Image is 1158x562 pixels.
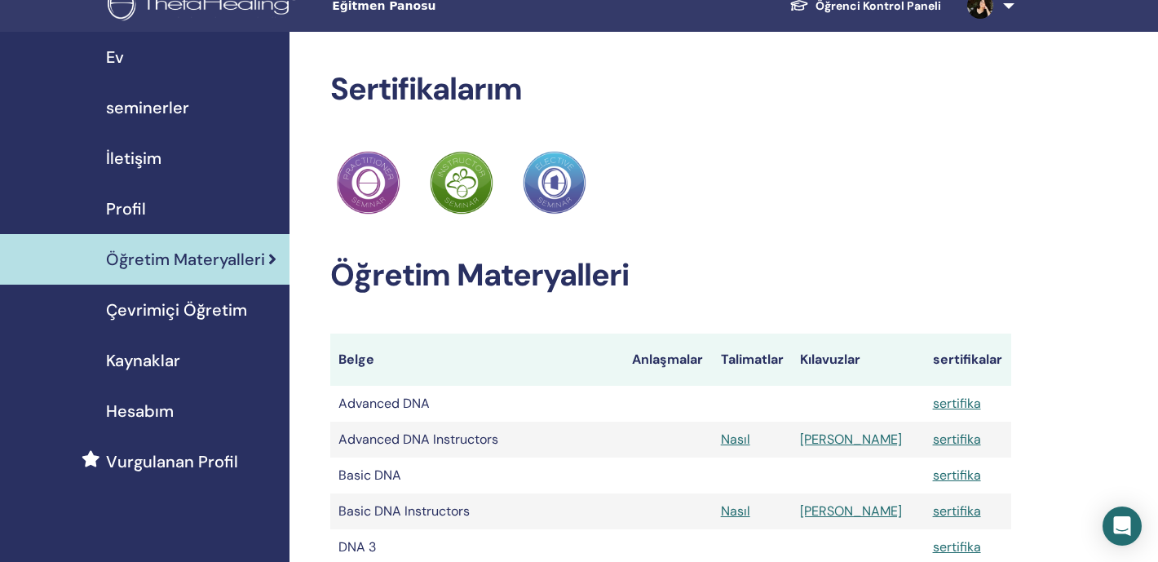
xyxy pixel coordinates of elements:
span: Çevrimiçi Öğretim [106,298,247,322]
span: Vurgulanan Profil [106,449,238,474]
a: sertifika [933,431,981,448]
h2: Öğretim Materyalleri [330,257,1011,294]
a: [PERSON_NAME] [800,502,902,520]
th: Belge [330,334,624,386]
th: sertifikalar [925,334,1011,386]
span: İletişim [106,146,161,170]
img: Practitioner [523,151,586,215]
td: Advanced DNA [330,386,624,422]
h2: Sertifikalarım [330,71,1011,108]
a: sertifika [933,502,981,520]
a: sertifika [933,395,981,412]
a: Nasıl [721,502,750,520]
td: Advanced DNA Instructors [330,422,624,458]
a: [PERSON_NAME] [800,431,902,448]
img: Practitioner [337,151,400,215]
span: Öğretim Materyalleri [106,247,265,272]
img: Practitioner [430,151,493,215]
span: Kaynaklar [106,348,180,373]
a: sertifika [933,538,981,555]
span: seminerler [106,95,189,120]
th: Anlaşmalar [624,334,713,386]
th: Kılavuzlar [792,334,924,386]
div: Open Intercom Messenger [1103,507,1142,546]
th: Talimatlar [713,334,792,386]
span: Profil [106,197,146,221]
a: Nasıl [721,431,750,448]
a: sertifika [933,467,981,484]
td: Basic DNA [330,458,624,493]
span: Hesabım [106,399,174,423]
td: Basic DNA Instructors [330,493,624,529]
span: Ev [106,45,124,69]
